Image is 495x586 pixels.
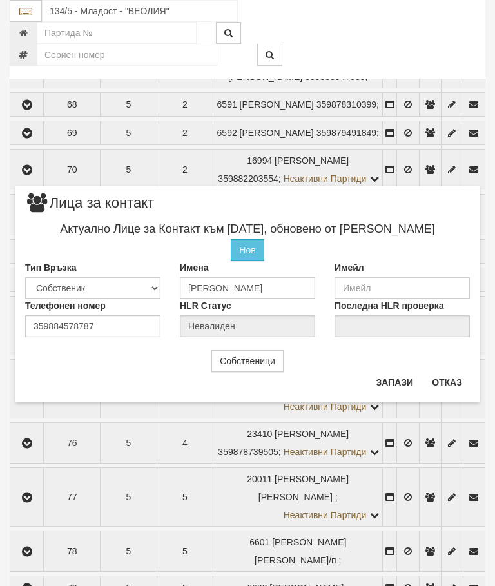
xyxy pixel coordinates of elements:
[335,299,444,312] label: Последна HLR проверка
[25,315,160,337] input: Телефонен номер
[25,261,77,274] label: Тип Връзка
[180,261,208,274] label: Имена
[25,223,470,236] h4: Актуално Лице за Контакт към [DATE], обновено от [PERSON_NAME]
[25,196,154,220] span: Лица за контакт
[37,22,197,44] input: Партида №
[368,372,421,393] button: Запази
[424,372,470,393] button: Отказ
[231,239,264,261] button: Нов
[37,44,217,66] input: Сериен номер
[335,261,364,274] label: Имейл
[25,299,106,312] label: Телефонен номер
[211,350,284,372] button: Собственици
[180,277,315,299] input: Имена
[335,277,470,299] input: Имейл
[180,299,231,312] label: HLR Статус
